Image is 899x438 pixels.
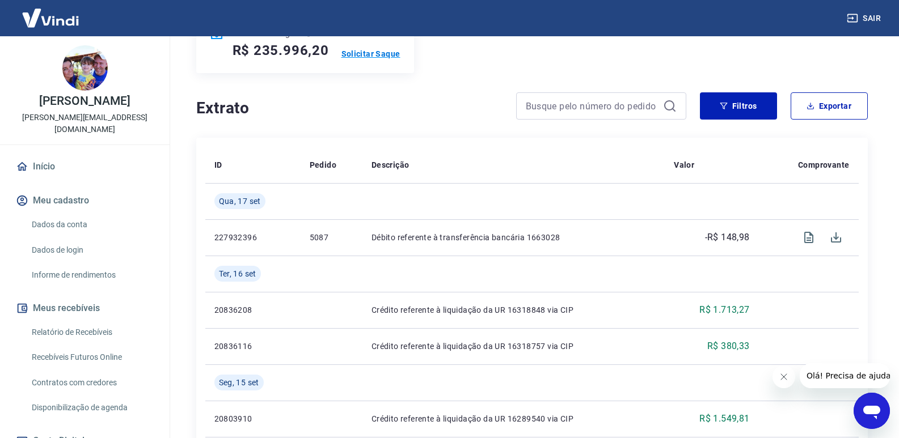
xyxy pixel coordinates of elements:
input: Busque pelo número do pedido [526,97,659,114]
span: Olá! Precisa de ajuda? [7,8,95,17]
iframe: Fechar mensagem [773,365,795,388]
p: Pedido [310,159,336,171]
h4: Extrato [196,97,503,120]
button: Meu cadastro [14,188,156,213]
p: 20803910 [214,413,292,424]
img: 09845eea-c22b-49ab-809c-0bf201991e1a.jpeg [62,45,108,91]
a: Recebíveis Futuros Online [27,346,156,369]
p: 227932396 [214,232,292,243]
p: ID [214,159,222,171]
p: 20836116 [214,341,292,352]
iframe: Mensagem da empresa [800,363,890,388]
span: Visualizar [795,224,822,251]
a: Solicitar Saque [341,48,400,59]
button: Exportar [791,92,868,120]
p: Crédito referente à liquidação da UR 16318848 via CIP [372,304,656,316]
a: Dados de login [27,239,156,262]
p: R$ 1.549,81 [699,412,749,426]
p: -R$ 148,98 [705,231,750,244]
p: [PERSON_NAME] [39,95,130,107]
a: Dados da conta [27,213,156,236]
iframe: Botão para abrir a janela de mensagens [854,393,890,429]
p: 20836208 [214,304,292,316]
h5: R$ 235.996,20 [233,41,329,59]
span: Ter, 16 set [219,268,256,279]
p: Débito referente à transferência bancária 1663028 [372,232,656,243]
p: R$ 380,33 [707,339,750,353]
span: Qua, 17 set [219,195,261,207]
a: Disponibilização de agenda [27,396,156,419]
a: Contratos com credores [27,371,156,394]
p: Crédito referente à liquidação da UR 16289540 via CIP [372,413,656,424]
a: Início [14,154,156,179]
p: R$ 1.713,27 [699,303,749,317]
p: Descrição [372,159,410,171]
img: Vindi [14,1,87,35]
span: Seg, 15 set [219,377,259,388]
a: Relatório de Recebíveis [27,321,156,344]
span: Download [822,224,850,251]
a: Informe de rendimentos [27,263,156,287]
p: [PERSON_NAME][EMAIL_ADDRESS][DOMAIN_NAME] [9,112,161,135]
p: Comprovante [798,159,849,171]
button: Filtros [700,92,777,120]
p: Crédito referente à liquidação da UR 16318757 via CIP [372,341,656,352]
p: 5087 [310,232,353,243]
p: Valor [674,159,694,171]
button: Sair [845,8,885,29]
button: Meus recebíveis [14,296,156,321]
